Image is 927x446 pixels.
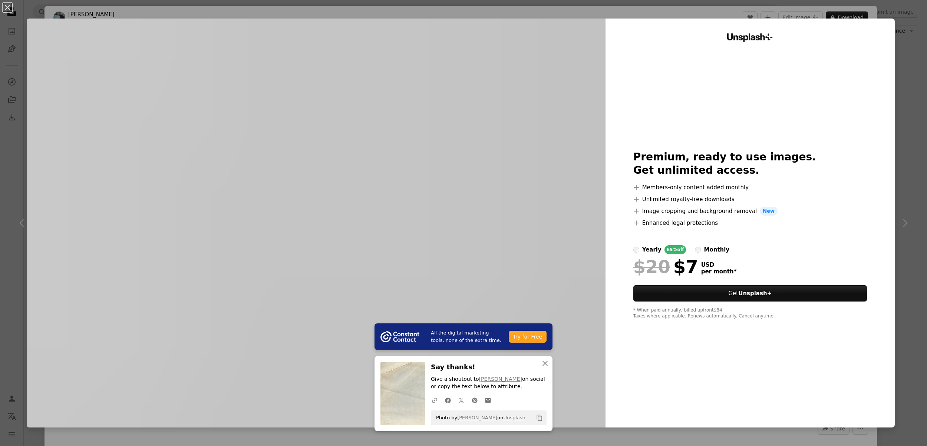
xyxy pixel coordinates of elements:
button: Copy to clipboard [533,412,546,424]
input: monthly [695,247,701,253]
div: 65% off [664,245,686,254]
span: per month * [701,268,737,275]
button: GetUnsplash+ [633,285,867,302]
span: Photo by on [432,412,525,424]
span: New [760,207,778,216]
div: * When paid annually, billed upfront $84 Taxes where applicable. Renews automatically. Cancel any... [633,307,867,319]
strong: Unsplash+ [738,290,772,297]
div: yearly [642,245,662,254]
span: USD [701,262,737,268]
h3: Say thanks! [431,362,547,373]
li: Image cropping and background removal [633,207,867,216]
a: All the digital marketing tools, none of the extra time.Try for Free [375,323,552,350]
div: Try for Free [509,331,547,343]
span: All the digital marketing tools, none of the extra time. [431,329,503,344]
a: Unsplash [503,415,525,420]
a: Share over email [481,393,495,407]
h2: Premium, ready to use images. Get unlimited access. [633,150,867,177]
span: $20 [633,257,670,276]
li: Members-only content added monthly [633,183,867,192]
div: $7 [633,257,698,276]
input: yearly65%off [633,247,639,253]
a: [PERSON_NAME] [457,415,497,420]
a: [PERSON_NAME] [479,376,522,382]
li: Unlimited royalty-free downloads [633,195,867,204]
li: Enhanced legal protections [633,219,867,227]
div: monthly [704,245,729,254]
a: Share on Twitter [455,393,468,407]
img: file-1754318165549-24bf788d5b37 [380,331,419,342]
a: Share on Pinterest [468,393,481,407]
a: Share on Facebook [441,393,455,407]
p: Give a shoutout to on social or copy the text below to attribute. [431,376,547,390]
